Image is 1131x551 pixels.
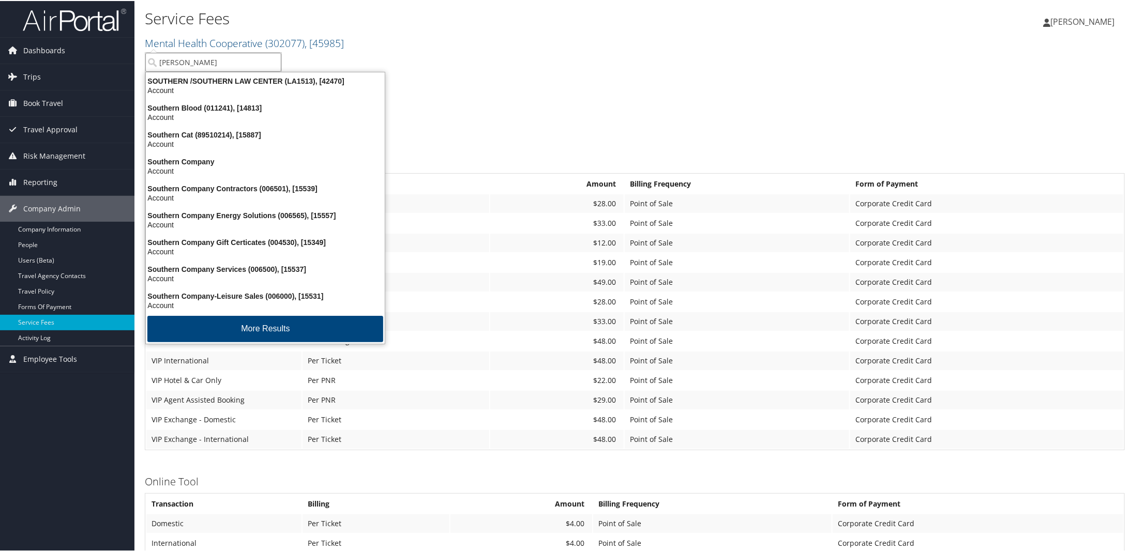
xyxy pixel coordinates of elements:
[303,370,489,389] td: Per PNR
[303,193,489,212] td: Per Passenger
[23,195,81,221] span: Company Admin
[850,292,1123,310] td: Corporate Credit Card
[145,35,344,49] a: Mental Health Cooperative
[145,7,798,28] h1: Service Fees
[625,370,849,389] td: Point of Sale
[625,233,849,251] td: Point of Sale
[140,112,391,121] div: Account
[850,390,1123,408] td: Corporate Credit Card
[145,154,1125,168] h3: Full Service Agent
[850,272,1123,290] td: Corporate Credit Card
[146,409,301,428] td: VIP Exchange - Domestic
[303,233,489,251] td: Per PNR
[147,315,383,341] button: More Results
[850,233,1123,251] td: Corporate Credit Card
[625,272,849,290] td: Point of Sale
[625,311,849,330] td: Point of Sale
[140,273,391,282] div: Account
[265,35,305,49] span: ( 302077 )
[303,409,489,428] td: Per Ticket
[140,300,391,309] div: Account
[23,89,63,115] span: Book Travel
[140,156,391,165] div: Southern Company
[146,513,301,532] td: Domestic
[850,311,1123,330] td: Corporate Credit Card
[303,494,449,512] th: Billing
[490,390,624,408] td: $29.00
[146,370,301,389] td: VIP Hotel & Car Only
[305,35,344,49] span: , [ 45985 ]
[140,102,391,112] div: Southern Blood (011241), [14813]
[833,494,1123,512] th: Form of Payment
[303,174,489,192] th: Billing
[850,429,1123,448] td: Corporate Credit Card
[625,409,849,428] td: Point of Sale
[850,213,1123,232] td: Corporate Credit Card
[140,139,391,148] div: Account
[146,494,301,512] th: Transaction
[450,494,592,512] th: Amount
[593,494,832,512] th: Billing Frequency
[833,513,1123,532] td: Corporate Credit Card
[625,174,849,192] th: Billing Frequency
[490,409,624,428] td: $48.00
[850,174,1123,192] th: Form of Payment
[140,246,391,255] div: Account
[850,331,1123,349] td: Corporate Credit Card
[490,174,624,192] th: Amount
[490,252,624,271] td: $19.00
[490,370,624,389] td: $22.00
[625,193,849,212] td: Point of Sale
[625,292,849,310] td: Point of Sale
[303,513,449,532] td: Per Ticket
[140,85,391,94] div: Account
[140,183,391,192] div: Southern Company Contractors (006501), [15539]
[140,165,391,175] div: Account
[490,272,624,290] td: $49.00
[140,192,391,202] div: Account
[145,473,1125,488] h3: Online Tool
[593,513,832,532] td: Point of Sale
[140,290,391,300] div: Southern Company-Leisure Sales (006000), [15531]
[140,210,391,219] div: Southern Company Energy Solutions (006565), [15557]
[303,350,489,369] td: Per Ticket
[1050,15,1114,26] span: [PERSON_NAME]
[490,233,624,251] td: $12.00
[23,7,126,31] img: airportal-logo.png
[303,311,489,330] td: Per Ticket
[140,75,391,85] div: SOUTHERN /SOUTHERN LAW CENTER (LA1513), [42470]
[850,252,1123,271] td: Corporate Credit Card
[850,193,1123,212] td: Corporate Credit Card
[140,129,391,139] div: Southern Cat (89510214), [15887]
[140,219,391,228] div: Account
[850,350,1123,369] td: Corporate Credit Card
[490,213,624,232] td: $33.00
[625,252,849,271] td: Point of Sale
[303,252,489,271] td: Per PNR
[625,213,849,232] td: Point of Sale
[625,429,849,448] td: Point of Sale
[145,113,1125,135] h1: Mental Health Coop
[145,52,281,71] input: Search Accounts
[23,37,65,63] span: Dashboards
[303,272,489,290] td: Per Ticket
[625,350,849,369] td: Point of Sale
[23,63,41,89] span: Trips
[146,350,301,369] td: VIP International
[850,409,1123,428] td: Corporate Credit Card
[490,429,624,448] td: $48.00
[23,142,85,168] span: Risk Management
[490,292,624,310] td: $28.00
[146,429,301,448] td: VIP Exchange - International
[490,193,624,212] td: $28.00
[140,264,391,273] div: Southern Company Services (006500), [15537]
[490,311,624,330] td: $33.00
[23,116,78,142] span: Travel Approval
[490,350,624,369] td: $48.00
[625,390,849,408] td: Point of Sale
[303,292,489,310] td: Per Ticket
[303,390,489,408] td: Per PNR
[1043,5,1125,36] a: [PERSON_NAME]
[490,331,624,349] td: $48.00
[23,169,57,194] span: Reporting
